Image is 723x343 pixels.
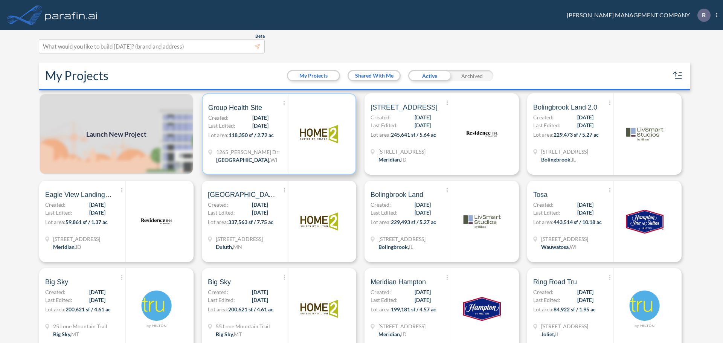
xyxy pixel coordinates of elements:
span: Beta [255,33,265,39]
span: 118,350 sf / 2.72 ac [229,132,274,138]
span: Created: [45,201,66,209]
span: Big Sky , [216,331,234,337]
span: Bolingbrook , [378,244,409,250]
img: logo [463,290,501,328]
span: [DATE] [89,296,105,304]
span: [DATE] [577,201,593,209]
span: IL [409,244,413,250]
span: Launch New Project [86,129,146,139]
div: Big Sky, MT [216,330,242,338]
span: [DATE] [252,201,268,209]
span: 200,621 sf / 4.61 ac [228,306,273,313]
span: Created: [371,201,391,209]
img: logo [300,115,338,153]
span: [DATE] [577,288,593,296]
span: Lot area: [533,131,554,138]
a: Launch New Project [39,93,194,175]
span: 59,861 sf / 1.37 ac [66,219,108,225]
span: Lot area: [371,306,391,313]
span: WI [270,157,277,163]
span: [DATE] [577,209,593,216]
span: Lot area: [208,306,228,313]
span: [DATE] [415,209,431,216]
span: [DATE] [415,113,431,121]
span: Lot area: [208,132,229,138]
span: Created: [45,288,66,296]
span: ID [76,244,81,250]
span: ID [401,331,407,337]
span: WI [570,244,577,250]
img: logo [463,115,501,153]
span: Created: [533,113,554,121]
span: 229,493 sf / 5.27 ac [391,219,436,225]
span: [DATE] [252,296,268,304]
span: [DATE] [252,209,268,216]
span: 200 Remington Blvd [541,148,588,155]
span: Lot area: [208,219,228,225]
img: logo [626,203,664,240]
div: Archived [451,70,493,81]
span: Big Sky [208,277,231,287]
span: [DATE] [415,201,431,209]
img: logo [138,203,175,240]
a: [GEOGRAPHIC_DATA]Created:[DATE]Last Edited:[DATE]Lot area:337,563 sf / 7.75 ac[STREET_ADDRESS]Dul... [199,181,361,262]
span: Bolingbrook Land 2.0 [533,103,597,112]
div: [PERSON_NAME] MANAGEMENT COMPANY [555,9,717,22]
img: logo [463,203,501,240]
div: Madison, WI [216,156,277,164]
span: 11100 W Burleigh St [541,235,588,243]
span: Created: [533,201,554,209]
span: [DATE] [415,121,431,129]
span: [DATE] [89,201,105,209]
span: Meridian Hampton [371,277,426,287]
span: 2690 W Overland Rd [378,322,426,330]
span: 200,621 sf / 4.61 ac [66,306,111,313]
button: My Projects [288,71,339,80]
span: [DATE] [89,288,105,296]
a: Eagle View Landing Meridian [GEOGRAPHIC_DATA]Created:[DATE]Last Edited:[DATE]Lot area:59,861 sf /... [36,181,199,262]
span: [DATE] [89,209,105,216]
span: Lot area: [371,219,391,225]
div: Meridian, ID [378,330,407,338]
span: 443,514 sf / 10.18 ac [554,219,602,225]
span: Duluth , [216,244,233,250]
span: 1265 John Q Hammons Dr [216,148,279,156]
span: Big Sky , [53,331,71,337]
span: [DATE] [252,114,268,122]
span: MT [234,331,242,337]
span: 1020 S Eagle Rd [371,103,438,112]
span: Last Edited: [371,296,398,304]
span: Last Edited: [533,296,560,304]
div: Bolingbrook, IL [541,155,576,163]
a: Bolingbrook Land 2.0Created:[DATE]Last Edited:[DATE]Lot area:229,473 sf / 5.27 ac[STREET_ADDRESS]... [524,93,687,175]
span: [DATE] [577,121,593,129]
span: Last Edited: [371,209,398,216]
span: 410 S 8th Ave W [216,235,263,243]
a: [STREET_ADDRESS]Created:[DATE]Last Edited:[DATE]Lot area:245,641 sf / 5.64 ac[STREET_ADDRESS]Meri... [361,93,524,175]
span: Lot area: [45,306,66,313]
span: MN [233,244,242,250]
span: [DATE] [252,122,268,130]
h2: My Projects [45,69,108,83]
span: Created: [371,288,391,296]
span: Group Health Site [208,103,262,112]
span: 229,473 sf / 5.27 ac [554,131,599,138]
span: Tosa [533,190,548,199]
span: [DATE] [577,296,593,304]
img: logo [300,203,338,240]
a: Group Health SiteCreated:[DATE]Last Edited:[DATE]Lot area:118,350 sf / 2.72 ac1265 [PERSON_NAME] ... [199,93,361,175]
span: Meridian , [378,156,401,163]
button: sort [672,70,684,82]
span: Big Sky [45,277,68,287]
button: Shared With Me [349,71,400,80]
div: Big Sky, MT [53,330,79,338]
span: Created: [208,288,228,296]
span: [DATE] [415,288,431,296]
span: 3040 Woodside Dr [541,322,588,330]
img: logo [626,115,664,153]
span: Meridian , [378,331,401,337]
span: Bolingbrook Land [371,190,423,199]
span: 245,641 sf / 5.64 ac [391,131,436,138]
span: Duluth Harbor Site [208,190,276,199]
span: [GEOGRAPHIC_DATA] , [216,157,270,163]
